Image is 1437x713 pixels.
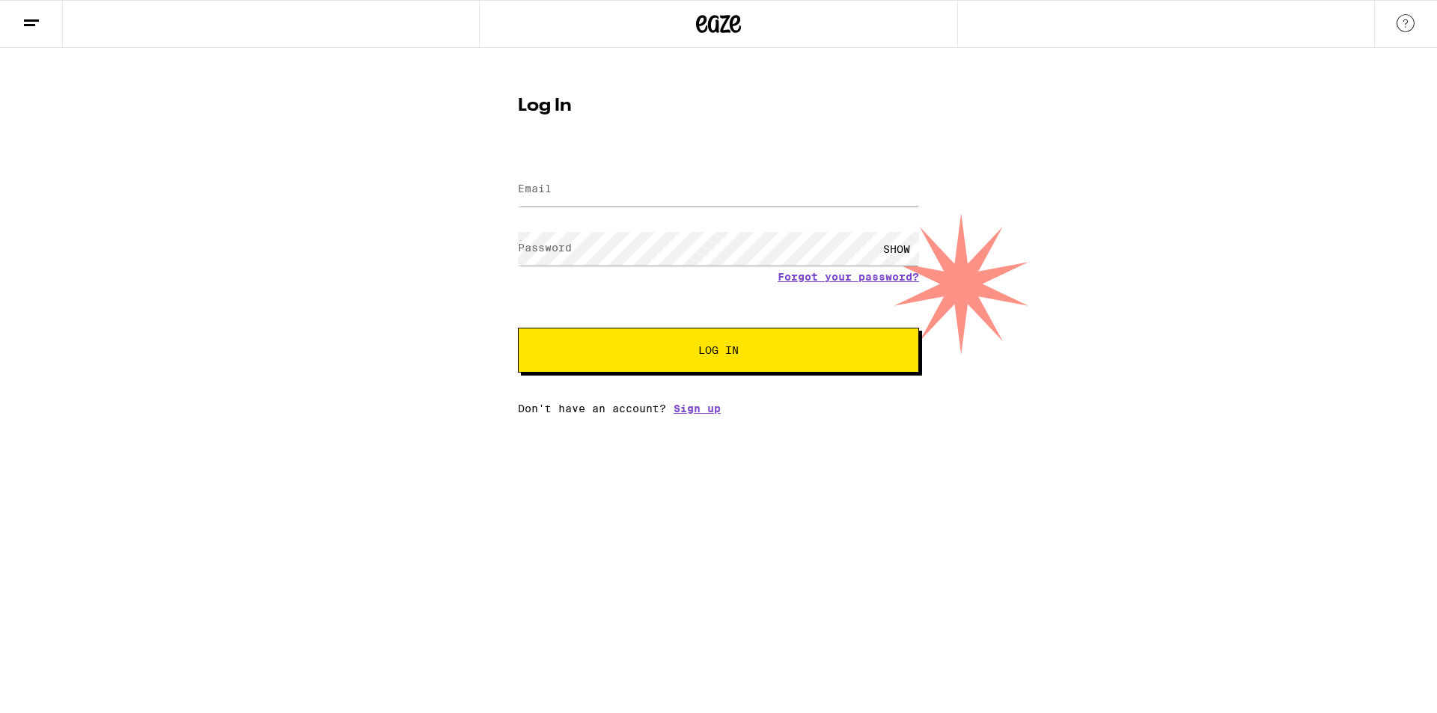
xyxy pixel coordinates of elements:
[518,242,572,254] label: Password
[518,97,919,115] h1: Log In
[518,328,919,373] button: Log In
[518,173,919,206] input: Email
[698,345,739,355] span: Log In
[518,183,552,195] label: Email
[778,271,919,283] a: Forgot your password?
[518,403,919,414] div: Don't have an account?
[874,232,919,266] div: SHOW
[674,403,721,414] a: Sign up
